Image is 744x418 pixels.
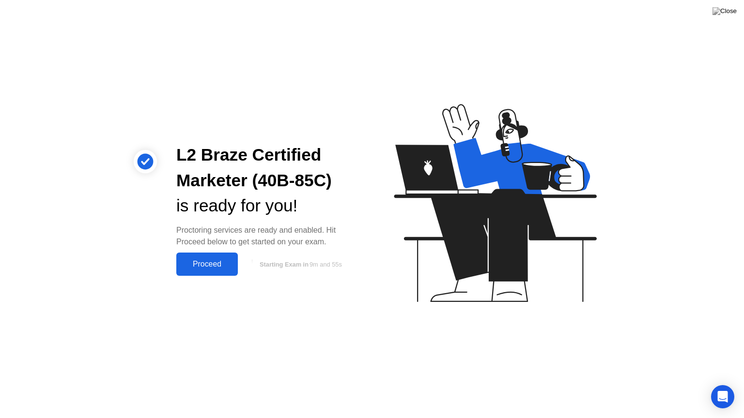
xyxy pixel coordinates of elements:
[310,261,342,268] span: 9m and 55s
[179,260,235,269] div: Proceed
[176,193,356,219] div: is ready for you!
[176,142,356,194] div: L2 Braze Certified Marketer (40B-85C)
[713,7,737,15] img: Close
[176,224,356,248] div: Proctoring services are ready and enabled. Hit Proceed below to get started on your exam.
[711,385,734,408] div: Open Intercom Messenger
[243,255,356,273] button: Starting Exam in9m and 55s
[176,253,238,276] button: Proceed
